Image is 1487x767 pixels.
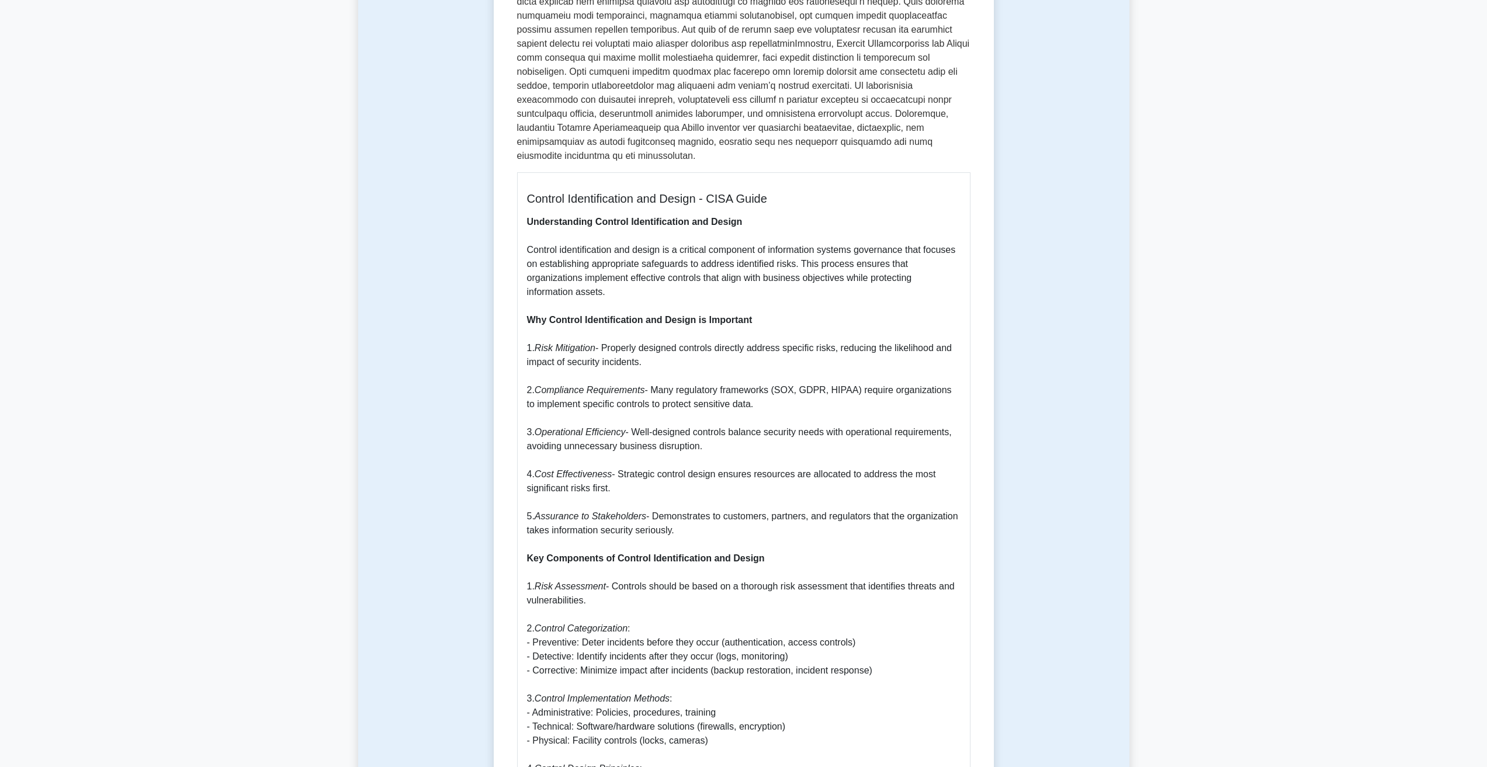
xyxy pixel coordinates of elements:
i: Control Implementation Methods [535,693,670,703]
b: Why Control Identification and Design is Important [527,315,753,325]
i: Assurance to Stakeholders [535,511,646,521]
i: Compliance Requirements [535,385,645,395]
b: Understanding Control Identification and Design [527,217,743,227]
i: Operational Efficiency [535,427,626,437]
i: Risk Assessment [535,581,606,591]
i: Cost Effectiveness [535,469,612,479]
b: Key Components of Control Identification and Design [527,553,765,563]
i: Control Categorization [535,623,628,633]
i: Risk Mitigation [535,343,595,353]
h5: Control Identification and Design - CISA Guide [527,192,961,206]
